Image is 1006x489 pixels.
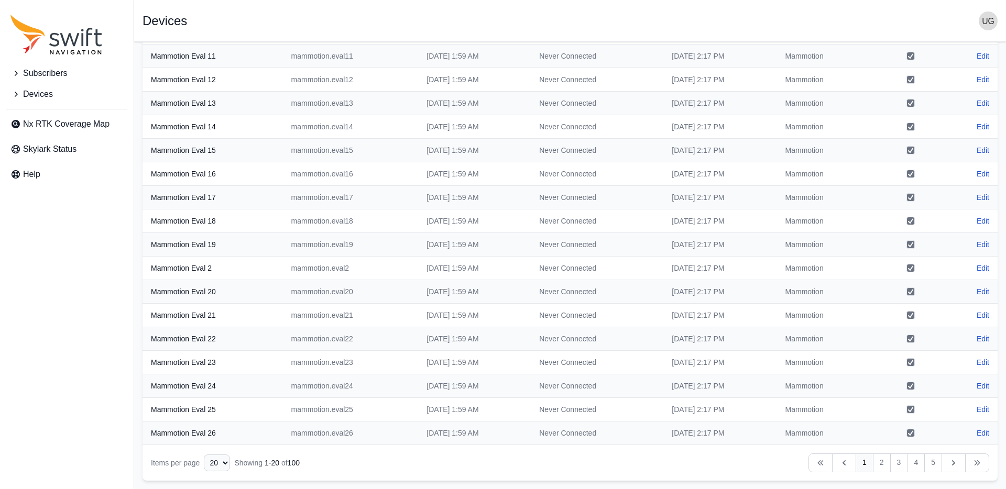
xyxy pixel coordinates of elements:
[6,164,127,185] a: Help
[288,459,300,467] span: 100
[977,145,989,155] a: Edit
[283,186,419,209] td: mammotion.eval17
[283,327,419,351] td: mammotion.eval22
[283,398,419,421] td: mammotion.eval25
[418,280,531,304] td: [DATE] 1:59 AM
[143,445,998,481] nav: Table navigation
[663,280,777,304] td: [DATE] 2:17 PM
[23,143,76,155] span: Skylark Status
[418,45,531,68] td: [DATE] 1:59 AM
[204,454,230,471] select: Display Limit
[663,327,777,351] td: [DATE] 2:17 PM
[890,453,908,472] a: 3
[283,304,419,327] td: mammotion.eval21
[234,458,300,468] div: Showing of
[143,45,283,68] th: Mammotion Eval 11
[143,233,283,257] th: Mammotion Eval 19
[531,233,663,257] td: Never Connected
[663,92,777,115] td: [DATE] 2:17 PM
[283,45,419,68] td: mammotion.eval11
[283,139,419,162] td: mammotion.eval15
[531,68,663,92] td: Never Connected
[531,92,663,115] td: Never Connected
[663,374,777,398] td: [DATE] 2:17 PM
[23,118,110,130] span: Nx RTK Coverage Map
[777,280,872,304] td: Mammotion
[977,428,989,438] a: Edit
[977,98,989,108] a: Edit
[777,139,872,162] td: Mammotion
[283,233,419,257] td: mammotion.eval19
[283,351,419,374] td: mammotion.eval23
[977,357,989,368] a: Edit
[777,374,872,398] td: Mammotion
[977,286,989,297] a: Edit
[143,68,283,92] th: Mammotion Eval 12
[283,209,419,233] td: mammotion.eval18
[531,45,663,68] td: Never Connected
[856,453,873,472] a: 1
[283,280,419,304] td: mammotion.eval20
[777,92,872,115] td: Mammotion
[418,351,531,374] td: [DATE] 1:59 AM
[418,115,531,139] td: [DATE] 1:59 AM
[418,398,531,421] td: [DATE] 1:59 AM
[283,421,419,445] td: mammotion.eval26
[777,115,872,139] td: Mammotion
[977,169,989,179] a: Edit
[777,304,872,327] td: Mammotion
[777,68,872,92] td: Mammotion
[663,304,777,327] td: [DATE] 2:17 PM
[283,115,419,139] td: mammotion.eval14
[23,88,53,101] span: Devices
[663,45,777,68] td: [DATE] 2:17 PM
[531,139,663,162] td: Never Connected
[531,351,663,374] td: Never Connected
[777,351,872,374] td: Mammotion
[418,209,531,233] td: [DATE] 1:59 AM
[143,115,283,139] th: Mammotion Eval 14
[977,74,989,85] a: Edit
[23,67,67,80] span: Subscribers
[265,459,279,467] span: 1 - 20
[979,12,998,30] img: user photo
[531,421,663,445] td: Never Connected
[418,139,531,162] td: [DATE] 1:59 AM
[143,351,283,374] th: Mammotion Eval 23
[283,68,419,92] td: mammotion.eval12
[418,304,531,327] td: [DATE] 1:59 AM
[777,209,872,233] td: Mammotion
[531,162,663,186] td: Never Connected
[977,121,989,132] a: Edit
[283,257,419,280] td: mammotion.eval2
[531,186,663,209] td: Never Connected
[663,351,777,374] td: [DATE] 2:17 PM
[663,209,777,233] td: [DATE] 2:17 PM
[777,186,872,209] td: Mammotion
[418,421,531,445] td: [DATE] 1:59 AM
[663,421,777,445] td: [DATE] 2:17 PM
[283,374,419,398] td: mammotion.eval24
[777,257,872,280] td: Mammotion
[977,216,989,226] a: Edit
[418,327,531,351] td: [DATE] 1:59 AM
[907,453,925,472] a: 4
[418,92,531,115] td: [DATE] 1:59 AM
[531,304,663,327] td: Never Connected
[531,374,663,398] td: Never Connected
[777,45,872,68] td: Mammotion
[143,398,283,421] th: Mammotion Eval 25
[283,92,419,115] td: mammotion.eval13
[977,310,989,320] a: Edit
[663,257,777,280] td: [DATE] 2:17 PM
[777,421,872,445] td: Mammotion
[143,209,283,233] th: Mammotion Eval 18
[531,398,663,421] td: Never Connected
[143,327,283,351] th: Mammotion Eval 22
[531,280,663,304] td: Never Connected
[777,398,872,421] td: Mammotion
[418,233,531,257] td: [DATE] 1:59 AM
[151,459,200,467] span: Items per page
[663,68,777,92] td: [DATE] 2:17 PM
[6,84,127,105] button: Devices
